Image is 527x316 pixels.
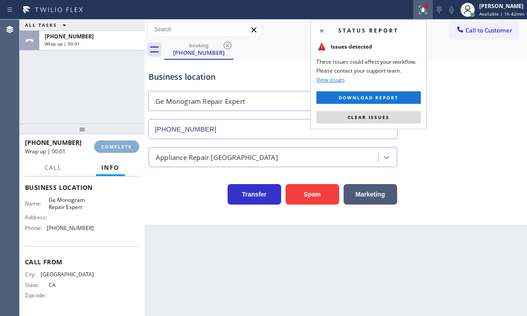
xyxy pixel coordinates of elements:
div: Ge Monogram Repair Expert [155,96,245,107]
div: [PHONE_NUMBER] [165,49,232,57]
span: [PHONE_NUMBER] [47,225,94,231]
span: Name: [25,200,49,207]
button: Marketing [344,184,397,205]
span: Phone: [25,225,47,231]
div: [PERSON_NAME] [479,2,524,10]
div: Business location [149,71,397,83]
button: Transfer [228,184,281,205]
button: Call [39,159,67,176]
span: Call to Customer [465,26,512,34]
span: City: [25,271,41,278]
span: COMPLETE [101,144,132,150]
span: Call From [25,258,139,266]
span: ALL TASKS [25,22,57,28]
input: Phone Number [148,119,398,139]
button: Info [96,159,125,176]
span: Available | 1h 42min [479,11,524,17]
span: Ge Monogram Repair Expert [49,197,93,210]
span: Zipcode: [25,292,49,299]
button: Mute [445,4,458,16]
button: Call to Customer [450,22,518,39]
input: Search [148,22,261,37]
div: (747) 244-9589 [165,40,232,59]
div: booking [165,42,232,49]
button: Spam [286,184,339,205]
span: Wrap up | 00:01 [45,41,80,47]
span: Wrap up | 00:01 [25,148,66,155]
span: Address: [25,214,49,221]
span: Business location [25,183,139,192]
span: [PHONE_NUMBER] [25,138,82,147]
span: Call [45,164,62,172]
button: COMPLETE [94,140,139,153]
span: CA [49,282,93,288]
div: Appliance Repair [GEOGRAPHIC_DATA] [156,152,278,162]
span: Info [101,164,120,172]
span: State: [25,282,49,288]
span: [GEOGRAPHIC_DATA] [41,271,94,278]
span: [PHONE_NUMBER] [45,33,94,40]
button: ALL TASKS [20,20,75,30]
